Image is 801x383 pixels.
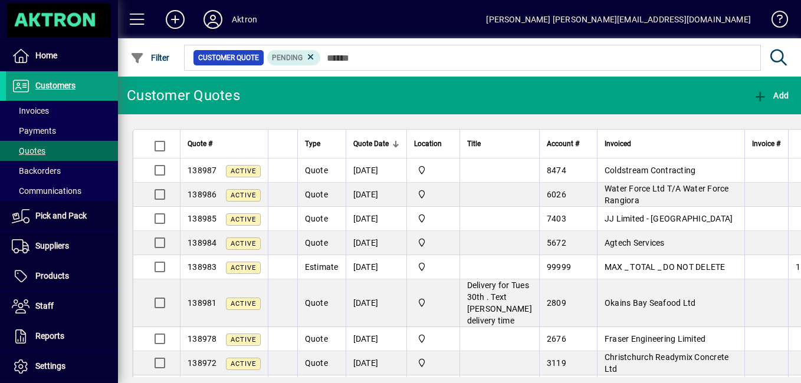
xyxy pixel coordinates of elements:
span: Quote [305,214,328,223]
span: Home [35,51,57,60]
span: Central [414,236,452,249]
div: Title [467,137,532,150]
a: Reports [6,322,118,351]
span: 99999 [547,262,571,272]
span: Active [231,216,256,223]
span: Quote [305,298,328,308]
span: 6026 [547,190,566,199]
a: Suppliers [6,232,118,261]
span: Quote [305,238,328,247]
span: Invoiced [605,137,631,150]
a: Home [6,41,118,71]
a: Settings [6,352,118,381]
span: Backorders [12,166,61,176]
span: Title [467,137,481,150]
span: Quote [305,166,328,175]
div: Customer Quotes [127,86,240,105]
a: Knowledge Base [763,2,786,41]
span: Invoice # [752,137,780,150]
span: 138987 [188,166,217,175]
span: 138986 [188,190,217,199]
span: Central [414,332,452,345]
span: Active [231,360,256,368]
span: Active [231,167,256,175]
span: Quote Date [353,137,389,150]
span: 7403 [547,214,566,223]
span: Suppliers [35,241,69,250]
span: Coldstream Contracting [605,166,696,175]
span: Central [414,356,452,369]
a: Payments [6,121,118,141]
span: Delivery for Tues 30th . Text [PERSON_NAME] delivery time [467,280,532,325]
span: Active [231,264,256,272]
a: Staff [6,292,118,321]
span: Active [231,240,256,247]
span: 138984 [188,238,217,247]
td: [DATE] [346,327,406,351]
span: 3119 [547,358,566,368]
span: 2676 [547,334,566,344]
td: [DATE] [346,231,406,255]
span: Active [231,336,256,344]
span: Products [35,271,69,280]
span: Quotes [12,146,45,156]
div: Invoiced [605,137,737,150]
span: 138985 [188,214,217,223]
span: Active [231,300,256,308]
div: Quote # [188,137,261,150]
a: Quotes [6,141,118,161]
span: MAX _ TOTAL _ DO NOT DELETE [605,262,726,272]
span: JJ Limited - [GEOGRAPHIC_DATA] [605,214,733,223]
a: Invoices [6,101,118,121]
mat-chip: Pending Status: Pending [267,50,321,65]
span: Water Force Ltd T/A Water Force Rangiora [605,184,729,205]
span: Add [753,91,789,100]
div: Quote Date [353,137,399,150]
a: Pick and Pack [6,202,118,231]
span: Fraser Engineering Limited [605,334,706,344]
div: Account # [547,137,590,150]
span: 8474 [547,166,566,175]
span: Quote [305,190,328,199]
span: Central [414,164,452,177]
button: Add [156,9,194,30]
span: 5672 [547,238,566,247]
span: Central [414,296,452,309]
span: Customers [35,81,75,90]
div: Aktron [232,10,257,29]
td: [DATE] [346,279,406,327]
td: [DATE] [346,183,406,207]
span: 138983 [188,262,217,272]
span: Settings [35,361,65,371]
td: [DATE] [346,255,406,279]
span: Agtech Services [605,238,665,247]
span: Active [231,191,256,199]
span: Quote [305,334,328,344]
span: Communications [12,186,81,196]
a: Backorders [6,161,118,181]
span: Payments [12,126,56,136]
a: Communications [6,181,118,201]
span: Account # [547,137,579,150]
span: Central [414,260,452,273]
span: Quote [305,358,328,368]
span: 138978 [188,334,217,344]
span: Pick and Pack [35,211,87,220]
td: [DATE] [346,159,406,183]
button: Filter [127,47,173,68]
span: Reports [35,331,64,341]
span: Staff [35,301,54,311]
span: Estimate [305,262,339,272]
button: Add [750,85,792,106]
span: 2809 [547,298,566,308]
td: [DATE] [346,351,406,375]
span: Filter [130,53,170,62]
div: [PERSON_NAME] [PERSON_NAME][EMAIL_ADDRESS][DOMAIN_NAME] [486,10,751,29]
span: Location [414,137,442,150]
div: Location [414,137,452,150]
span: Type [305,137,320,150]
span: Pending [272,54,303,62]
span: 138972 [188,358,217,368]
span: Christchurch Readymix Concrete Ltd [605,352,729,374]
a: Products [6,262,118,291]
